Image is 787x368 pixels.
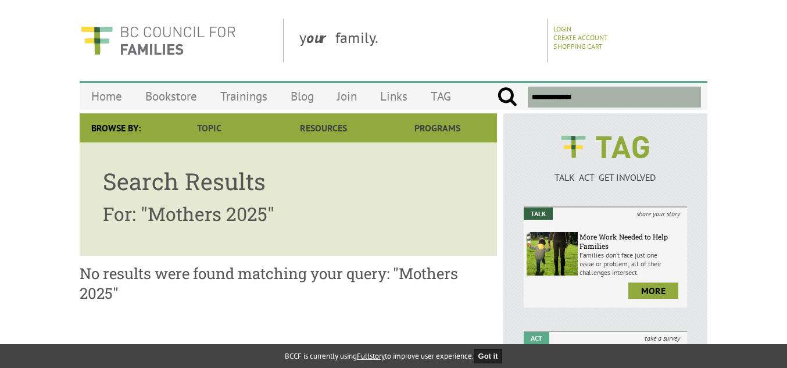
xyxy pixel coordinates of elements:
a: Links [369,83,419,110]
img: BC Council for FAMILIES [80,19,237,62]
a: Resources [266,113,380,142]
a: Blog [279,83,325,110]
h3: No results were found matching your query: "Mothers 2025" [80,263,497,303]
em: Act [524,332,549,344]
a: Bookstore [134,83,209,110]
i: take a survey [638,332,687,344]
h2: For: "Mothers 2025" [103,201,474,226]
img: BCCF's TAG Logo [553,125,657,169]
p: Families don’t face just one issue or problem; all of their challenges intersect. [579,251,684,277]
a: TAG [419,83,463,110]
div: y family. [290,19,548,62]
a: TALK ACT GET INVOLVED [524,160,687,183]
p: TALK ACT GET INVOLVED [524,172,687,183]
a: Join [325,83,369,110]
em: Talk [524,208,553,220]
button: Got it [474,349,503,363]
div: Browse By: [80,113,152,142]
a: Topic [152,113,266,142]
a: Fullstory [357,351,385,361]
a: more [628,283,678,299]
a: Programs [381,113,495,142]
a: Shopping Cart [553,42,603,51]
i: share your story [629,208,687,220]
h6: More Work Needed to Help Families [579,232,684,251]
strong: our [306,28,335,47]
input: Submit [497,87,517,108]
a: Login [553,24,571,33]
a: Create Account [553,33,608,42]
a: Home [80,83,134,110]
a: Trainings [209,83,279,110]
h1: Search Results [103,166,474,196]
